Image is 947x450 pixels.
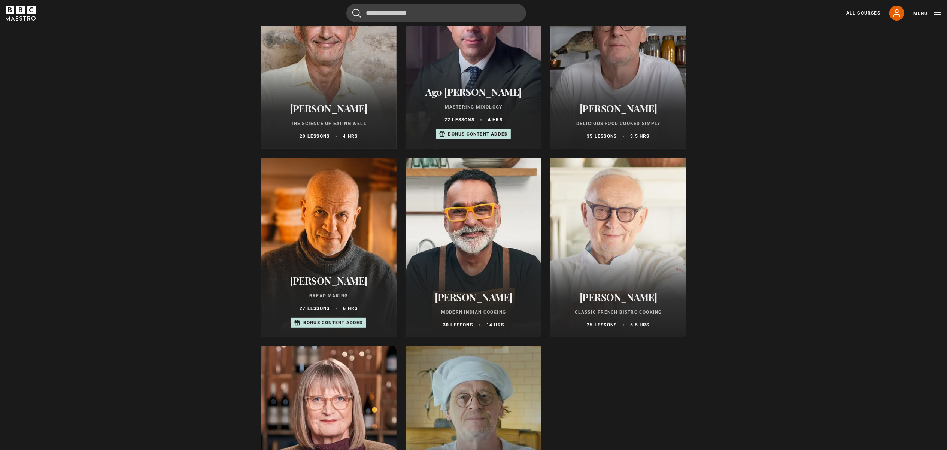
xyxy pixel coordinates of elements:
[406,158,541,337] a: [PERSON_NAME] Modern Indian Cooking 30 lessons 14 hrs
[587,322,617,328] p: 25 lessons
[486,322,504,328] p: 14 hrs
[913,10,941,17] button: Toggle navigation
[303,319,363,326] p: Bonus content added
[550,158,686,337] a: [PERSON_NAME] Classic French Bistro Cooking 25 lessons 5.5 hrs
[300,305,330,312] p: 27 lessons
[270,275,388,286] h2: [PERSON_NAME]
[846,10,880,16] a: All Courses
[346,4,526,22] input: Search
[630,133,649,140] p: 3.5 hrs
[415,104,532,110] p: Mastering Mixology
[270,103,388,114] h2: [PERSON_NAME]
[630,322,649,328] p: 5.5 hrs
[6,6,36,21] svg: BBC Maestro
[270,120,388,127] p: The Science of Eating Well
[415,309,532,316] p: Modern Indian Cooking
[261,158,397,337] a: [PERSON_NAME] Bread Making 27 lessons 6 hrs Bonus content added
[270,292,388,299] p: Bread Making
[415,86,532,98] h2: Ago [PERSON_NAME]
[443,322,473,328] p: 30 lessons
[343,133,358,140] p: 4 hrs
[415,291,532,303] h2: [PERSON_NAME]
[559,103,677,114] h2: [PERSON_NAME]
[559,309,677,316] p: Classic French Bistro Cooking
[448,131,508,137] p: Bonus content added
[352,9,361,18] button: Submit the search query
[559,120,677,127] p: Delicious Food Cooked Simply
[488,116,503,123] p: 4 hrs
[300,133,330,140] p: 20 lessons
[559,291,677,303] h2: [PERSON_NAME]
[587,133,617,140] p: 35 lessons
[444,116,474,123] p: 22 lessons
[343,305,358,312] p: 6 hrs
